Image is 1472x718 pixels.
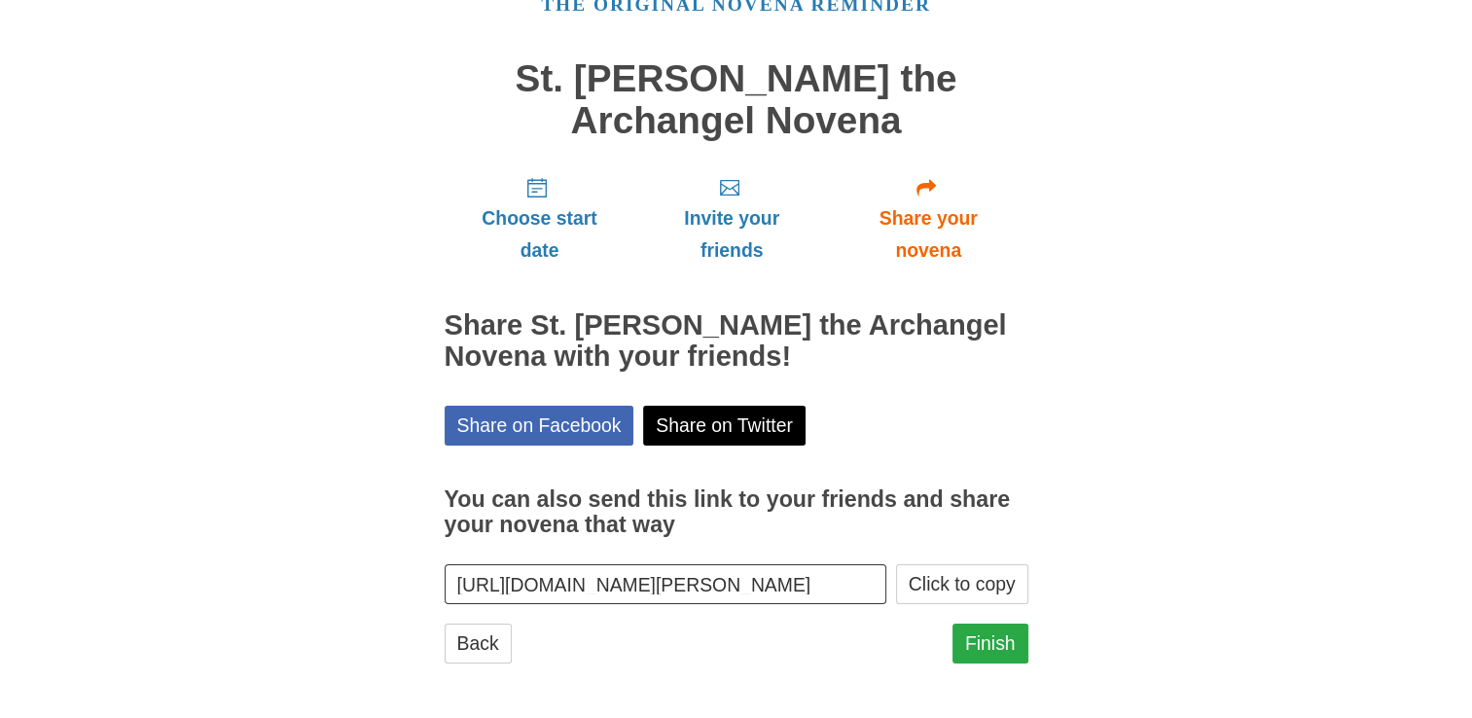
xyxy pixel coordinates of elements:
[445,58,1028,141] h1: St. [PERSON_NAME] the Archangel Novena
[464,202,616,267] span: Choose start date
[445,487,1028,537] h3: You can also send this link to your friends and share your novena that way
[445,161,635,276] a: Choose start date
[643,406,806,446] a: Share on Twitter
[634,161,828,276] a: Invite your friends
[445,406,634,446] a: Share on Facebook
[445,310,1028,373] h2: Share St. [PERSON_NAME] the Archangel Novena with your friends!
[952,624,1028,664] a: Finish
[896,564,1028,604] button: Click to copy
[848,202,1009,267] span: Share your novena
[654,202,808,267] span: Invite your friends
[445,624,512,664] a: Back
[829,161,1028,276] a: Share your novena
